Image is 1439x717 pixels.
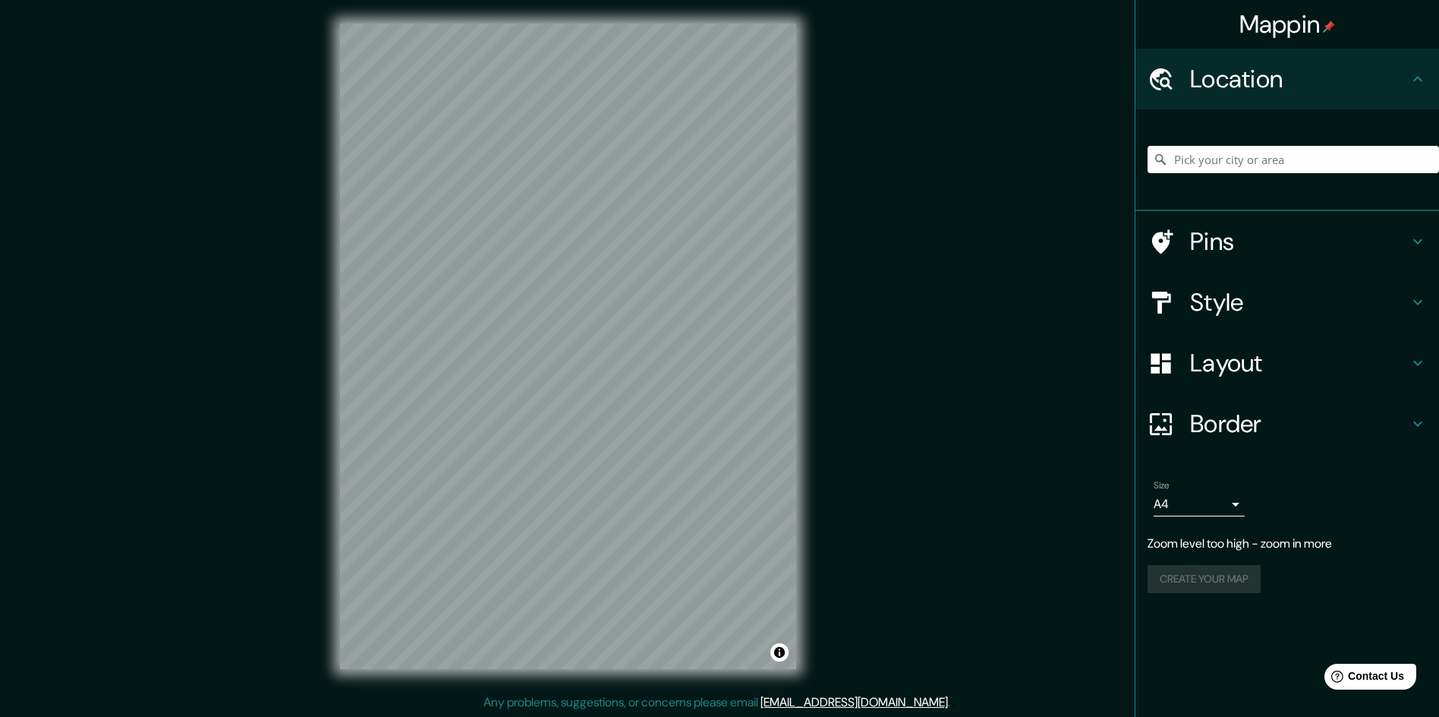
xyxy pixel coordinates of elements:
h4: Border [1190,409,1409,439]
div: Border [1135,393,1439,454]
div: A4 [1154,492,1245,516]
p: Any problems, suggestions, or concerns please email . [483,693,950,712]
a: [EMAIL_ADDRESS][DOMAIN_NAME] [760,694,948,710]
h4: Style [1190,287,1409,317]
button: Toggle attribution [770,643,789,662]
h4: Pins [1190,226,1409,257]
div: Layout [1135,333,1439,393]
div: Location [1135,49,1439,109]
img: pin-icon.png [1323,21,1335,33]
input: Pick your city or area [1148,146,1439,173]
iframe: Help widget launcher [1304,658,1422,700]
canvas: Map [340,24,796,669]
label: Size [1154,479,1170,492]
div: . [953,693,956,712]
h4: Mappin [1239,9,1336,39]
p: Zoom level too high - zoom in more [1148,535,1427,553]
div: . [950,693,953,712]
h4: Location [1190,64,1409,94]
div: Pins [1135,211,1439,272]
div: Style [1135,272,1439,333]
h4: Layout [1190,348,1409,378]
